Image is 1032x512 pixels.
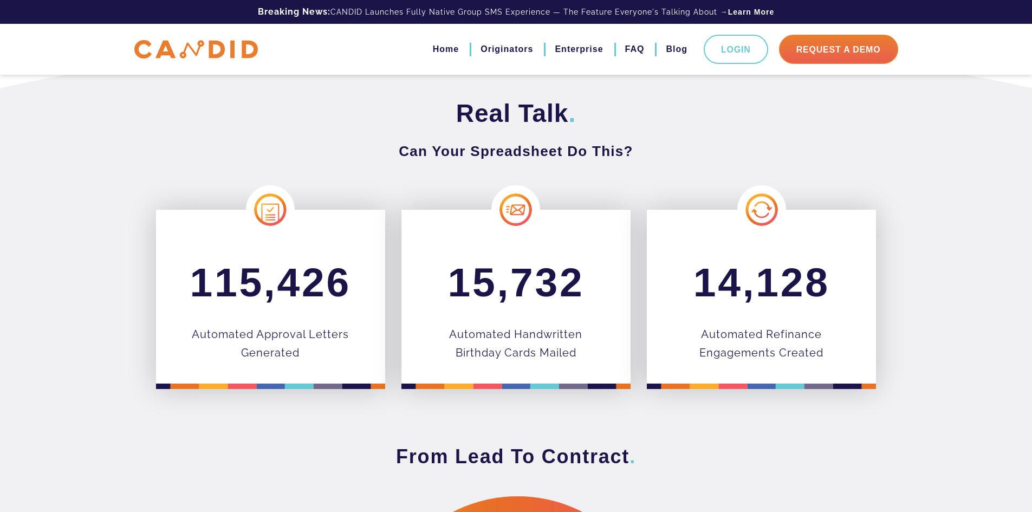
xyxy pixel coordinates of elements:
[156,141,877,161] h3: Can Your Spreadsheet Do This?
[693,260,830,305] span: 14,128
[481,40,533,59] a: Originators
[134,40,258,59] img: CANDID APP
[625,40,645,59] a: FAQ
[156,444,877,469] h3: From Lead To Contract
[448,260,585,305] span: 15,732
[679,325,843,362] p: Automated Refinance Engagements Created
[568,99,576,127] span: .
[666,40,687,59] a: Blog
[728,7,774,17] a: Learn More
[189,325,353,362] p: Automated Approval Letters Generated
[433,40,459,59] a: Home
[258,7,330,17] b: Breaking News:
[156,98,877,128] h2: Real Talk
[434,325,598,362] p: Automated Handwritten Birthday Cards Mailed
[190,260,351,305] span: 115,426
[704,35,768,64] a: Login
[555,40,603,59] a: Enterprise
[629,445,636,468] span: .
[779,35,898,64] a: Request A Demo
